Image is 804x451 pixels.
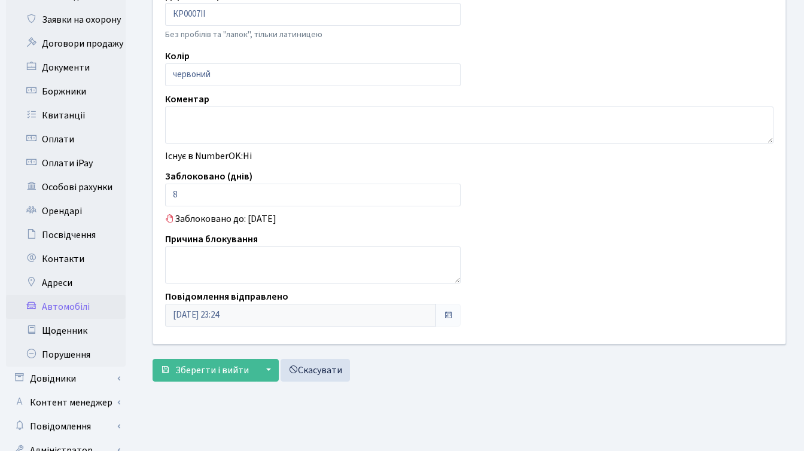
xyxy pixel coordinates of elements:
a: Оплати [6,127,126,151]
a: Заявки на охорону [6,8,126,32]
button: Зберегти і вийти [153,359,257,382]
a: Контент менеджер [6,391,126,415]
label: Повідомлення відправлено [165,290,288,304]
span: Ні [243,150,252,163]
div: Заблоковано до: [DATE] [156,212,782,226]
a: Контакти [6,247,126,271]
a: Адреси [6,271,126,295]
a: Повідомлення [6,415,126,438]
label: Причина блокування [165,232,258,246]
a: Автомобілі [6,295,126,319]
label: Коментар [165,92,209,106]
a: Довідники [6,367,126,391]
a: Особові рахунки [6,175,126,199]
p: Без пробілів та "лапок", тільки латиницею [165,28,461,41]
a: Орендарі [6,199,126,223]
a: Боржники [6,80,126,103]
label: Заблоковано (днів) [165,169,252,184]
a: Оплати iPay [6,151,126,175]
div: Існує в NumberOK: [156,149,782,163]
a: Скасувати [281,359,350,382]
a: Документи [6,56,126,80]
a: Договори продажу [6,32,126,56]
span: Зберегти і вийти [175,364,249,377]
label: Колір [165,49,190,63]
a: Щоденник [6,319,126,343]
a: Квитанції [6,103,126,127]
a: Порушення [6,343,126,367]
a: Посвідчення [6,223,126,247]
